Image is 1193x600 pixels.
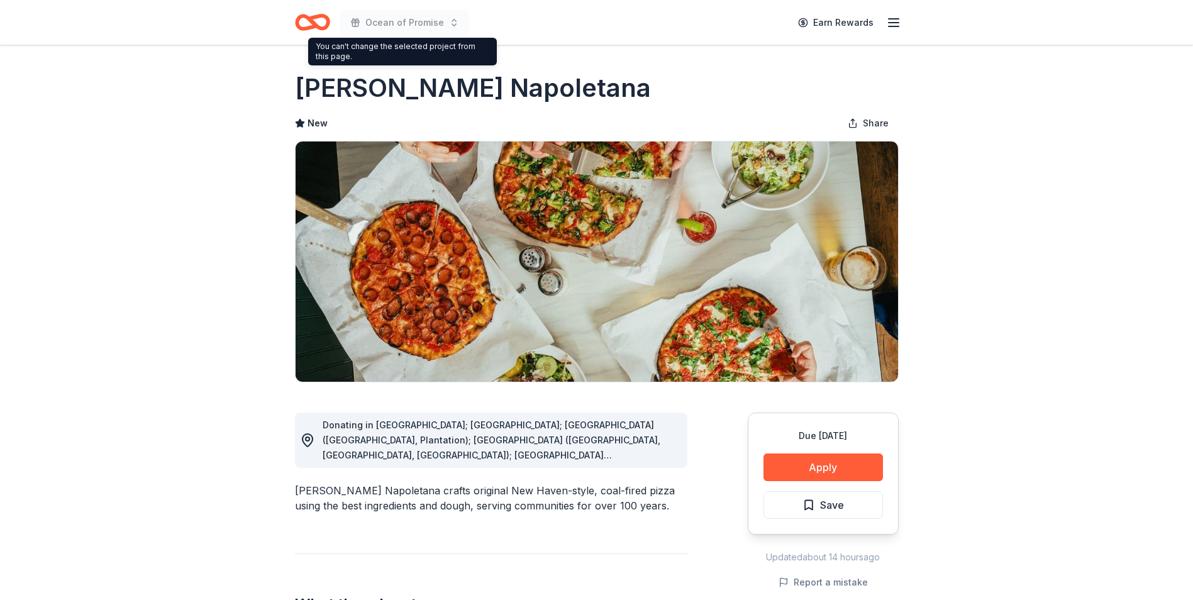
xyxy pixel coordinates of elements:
span: Donating in [GEOGRAPHIC_DATA]; [GEOGRAPHIC_DATA]; [GEOGRAPHIC_DATA] ([GEOGRAPHIC_DATA], Plantatio... [323,419,660,506]
button: Ocean of Promise [340,10,469,35]
div: [PERSON_NAME] Napoletana crafts original New Haven-style, coal-fired pizza using the best ingredi... [295,483,687,513]
img: Image for Frank Pepe Pizzeria Napoletana [296,142,898,382]
span: Share [863,116,889,131]
button: Report a mistake [779,575,868,590]
div: You can't change the selected project from this page. [308,38,497,65]
span: New [308,116,328,131]
button: Share [838,111,899,136]
span: Save [820,497,844,513]
a: Earn Rewards [791,11,881,34]
span: Ocean of Promise [365,15,444,30]
div: Updated about 14 hours ago [748,550,899,565]
h1: [PERSON_NAME] Napoletana [295,70,651,106]
a: Home [295,8,330,37]
button: Save [763,491,883,519]
button: Apply [763,453,883,481]
div: Due [DATE] [763,428,883,443]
